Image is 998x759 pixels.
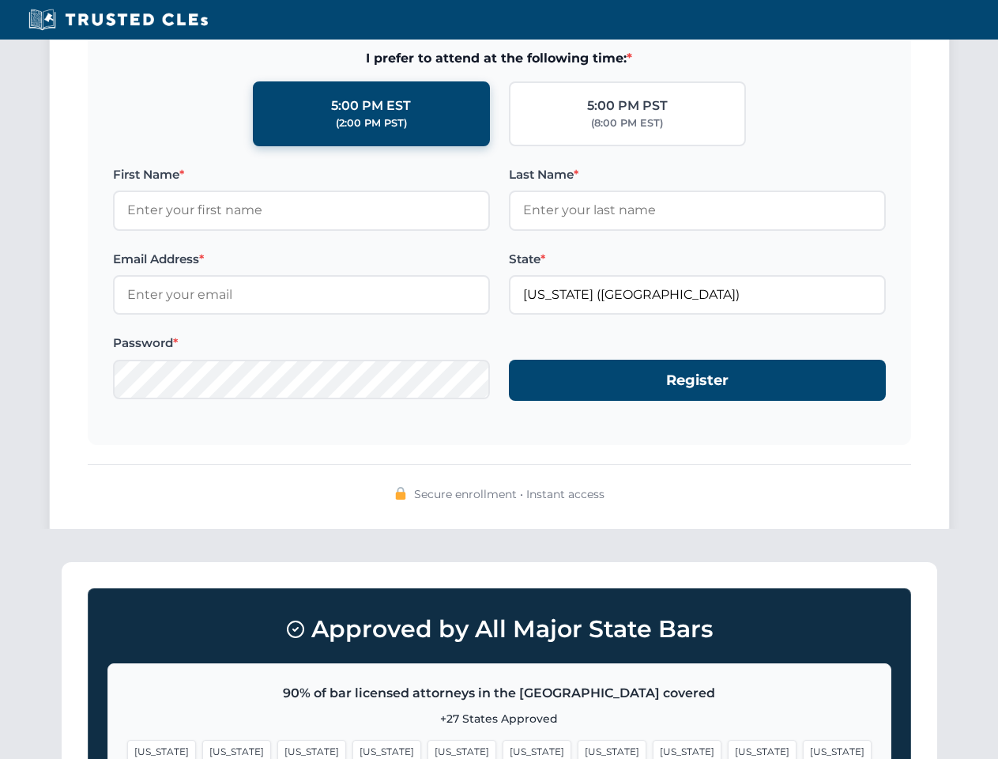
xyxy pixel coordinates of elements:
[113,275,490,315] input: Enter your email
[394,487,407,500] img: 🔒
[127,683,872,704] p: 90% of bar licensed attorneys in the [GEOGRAPHIC_DATA] covered
[113,165,490,184] label: First Name
[591,115,663,131] div: (8:00 PM EST)
[24,8,213,32] img: Trusted CLEs
[414,485,604,503] span: Secure enrollment • Instant access
[113,191,490,230] input: Enter your first name
[509,360,886,402] button: Register
[127,710,872,727] p: +27 States Approved
[336,115,407,131] div: (2:00 PM PST)
[587,96,668,116] div: 5:00 PM PST
[107,608,891,651] h3: Approved by All Major State Bars
[509,165,886,184] label: Last Name
[113,48,886,69] span: I prefer to attend at the following time:
[509,191,886,230] input: Enter your last name
[509,250,886,269] label: State
[509,275,886,315] input: Arizona (AZ)
[113,250,490,269] label: Email Address
[331,96,411,116] div: 5:00 PM EST
[113,334,490,353] label: Password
